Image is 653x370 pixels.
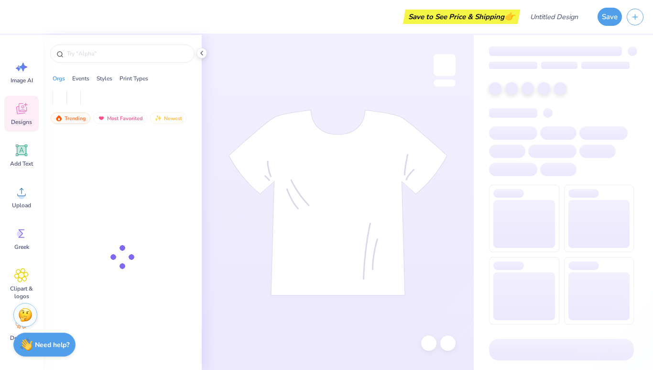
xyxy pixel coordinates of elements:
[93,112,147,124] div: Most Favorited
[504,11,515,22] span: 👉
[11,118,32,126] span: Designs
[11,77,33,84] span: Image AI
[154,115,162,122] img: newest.gif
[405,10,518,24] div: Save to See Price & Shipping
[598,8,622,26] button: Save
[12,202,31,209] span: Upload
[53,74,65,83] div: Orgs
[229,110,447,296] img: tee-skeleton.svg
[10,160,33,168] span: Add Text
[10,334,33,342] span: Decorate
[14,243,29,251] span: Greek
[522,7,593,26] input: Untitled Design
[66,49,188,58] input: Try "Alpha"
[150,112,186,124] div: Newest
[97,74,112,83] div: Styles
[120,74,148,83] div: Print Types
[35,340,69,349] strong: Need help?
[55,115,63,122] img: trending.gif
[98,115,105,122] img: most_fav.gif
[6,285,37,300] span: Clipart & logos
[51,112,90,124] div: Trending
[72,74,89,83] div: Events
